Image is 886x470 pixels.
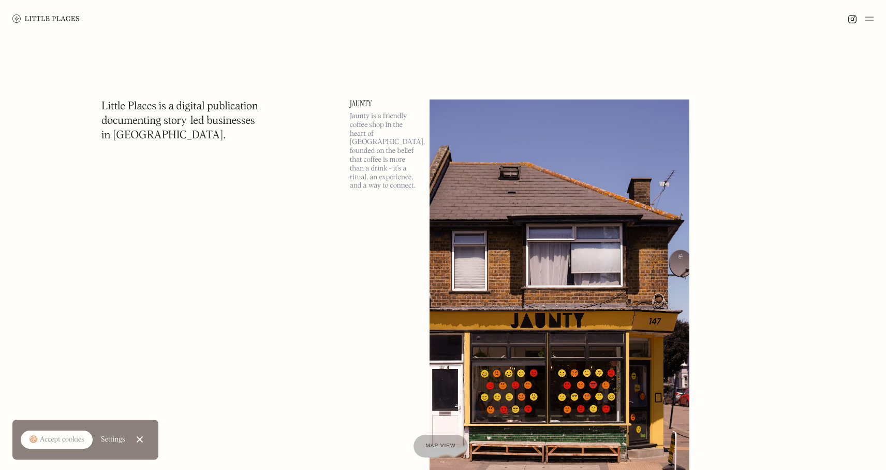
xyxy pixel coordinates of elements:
a: Jaunty [350,99,417,108]
div: Close Cookie Popup [139,439,140,440]
p: Jaunty is a friendly coffee shop in the heart of [GEOGRAPHIC_DATA], founded on the belief that co... [350,112,417,190]
a: 🍪 Accept cookies [21,431,93,449]
span: Map view [426,443,456,449]
div: 🍪 Accept cookies [29,435,84,445]
a: Map view [414,435,468,458]
div: Settings [101,436,125,443]
a: Close Cookie Popup [129,429,150,450]
a: Settings [101,428,125,451]
h1: Little Places is a digital publication documenting story-led businesses in [GEOGRAPHIC_DATA]. [101,99,258,143]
